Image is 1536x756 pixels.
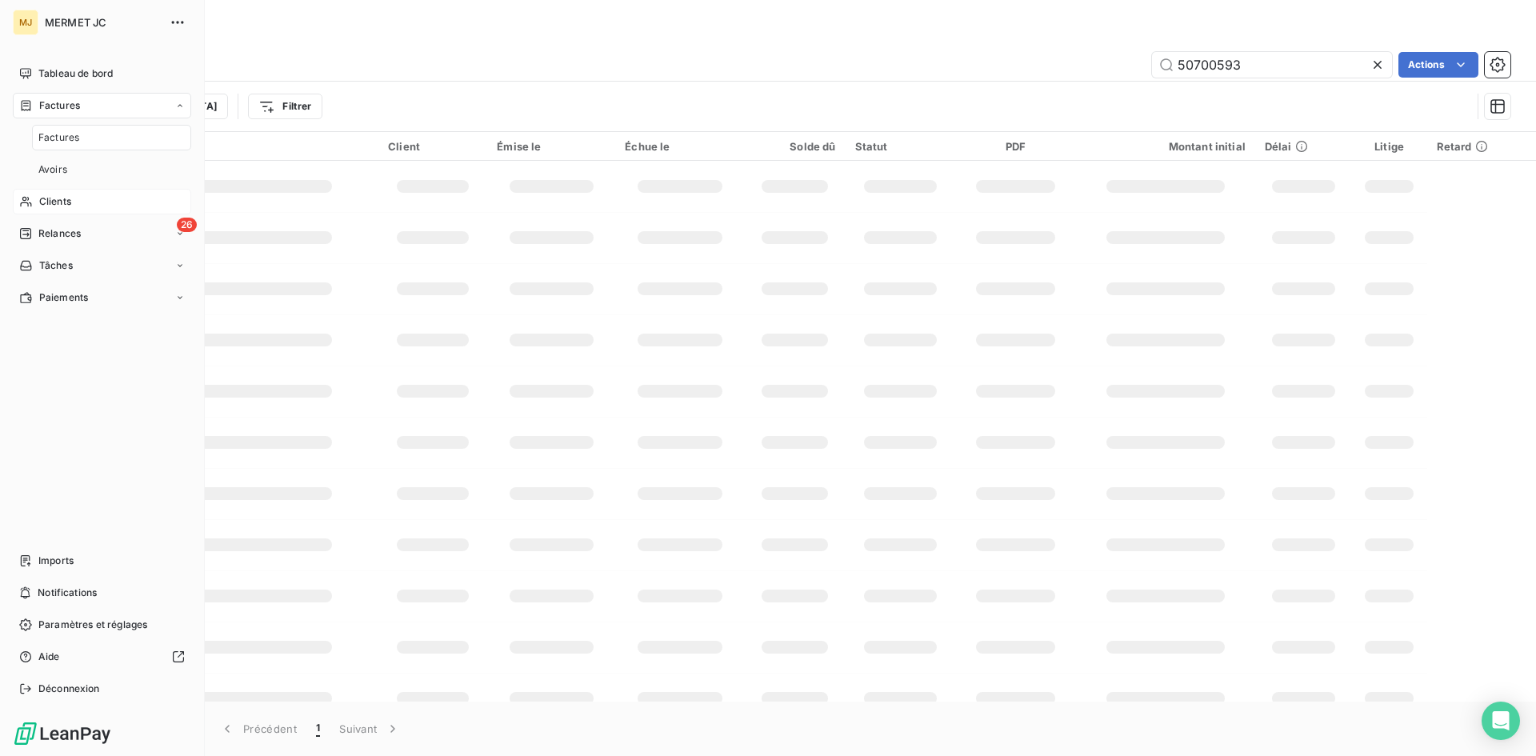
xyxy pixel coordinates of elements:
input: Rechercher [1152,52,1392,78]
div: Litige [1361,140,1417,153]
button: Précédent [210,712,306,746]
div: Montant initial [1086,140,1246,153]
img: Logo LeanPay [13,721,112,746]
span: Relances [38,226,81,241]
div: MJ [13,10,38,35]
span: Aide [38,650,60,664]
div: Retard [1437,140,1526,153]
div: Échue le [625,140,734,153]
span: Paiements [39,290,88,305]
div: Émise le [497,140,606,153]
a: Aide [13,644,191,670]
span: Factures [38,130,79,145]
span: Imports [38,554,74,568]
button: Suivant [330,712,410,746]
span: Tableau de bord [38,66,113,81]
span: Factures [39,98,80,113]
span: MERMET JC [45,16,160,29]
span: Déconnexion [38,682,100,696]
button: Actions [1398,52,1478,78]
div: Délai [1265,140,1342,153]
button: 1 [306,712,330,746]
div: Client [388,140,478,153]
span: Paramètres et réglages [38,618,147,632]
span: Notifications [38,586,97,600]
span: Tâches [39,258,73,273]
div: Statut [855,140,946,153]
span: Avoirs [38,162,67,177]
button: Filtrer [248,94,322,119]
div: Open Intercom Messenger [1482,702,1520,740]
span: 1 [316,721,320,737]
span: 26 [177,218,197,232]
span: Clients [39,194,71,209]
div: PDF [965,140,1066,153]
div: Solde dû [754,140,836,153]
